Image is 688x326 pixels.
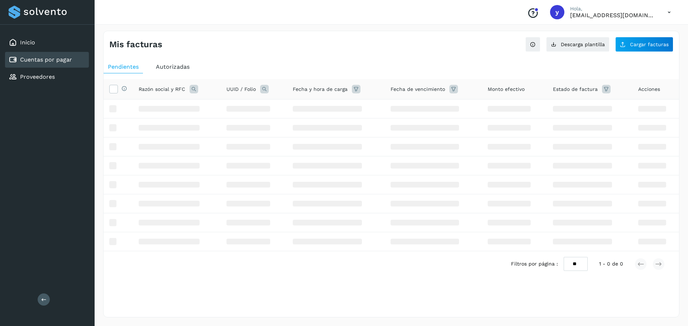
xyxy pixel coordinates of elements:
span: Descarga plantilla [561,42,605,47]
p: Hola, [570,6,656,12]
span: Filtros por página : [511,260,558,268]
a: Proveedores [20,73,55,80]
button: Descarga plantilla [546,37,610,52]
span: Estado de factura [553,86,598,93]
h4: Mis facturas [109,39,162,50]
p: ycordova@rad-logistics.com [570,12,656,19]
div: Inicio [5,35,89,50]
span: Monto efectivo [488,86,525,93]
span: Pendientes [108,63,139,70]
div: Proveedores [5,69,89,85]
span: Fecha y hora de carga [293,86,348,93]
div: Cuentas por pagar [5,52,89,68]
span: Razón social y RFC [139,86,185,93]
span: Cargar facturas [630,42,669,47]
span: Fecha de vencimiento [391,86,445,93]
button: Cargar facturas [615,37,673,52]
span: Autorizadas [156,63,190,70]
a: Inicio [20,39,35,46]
a: Cuentas por pagar [20,56,72,63]
span: Acciones [638,86,660,93]
span: UUID / Folio [226,86,256,93]
span: 1 - 0 de 0 [599,260,623,268]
